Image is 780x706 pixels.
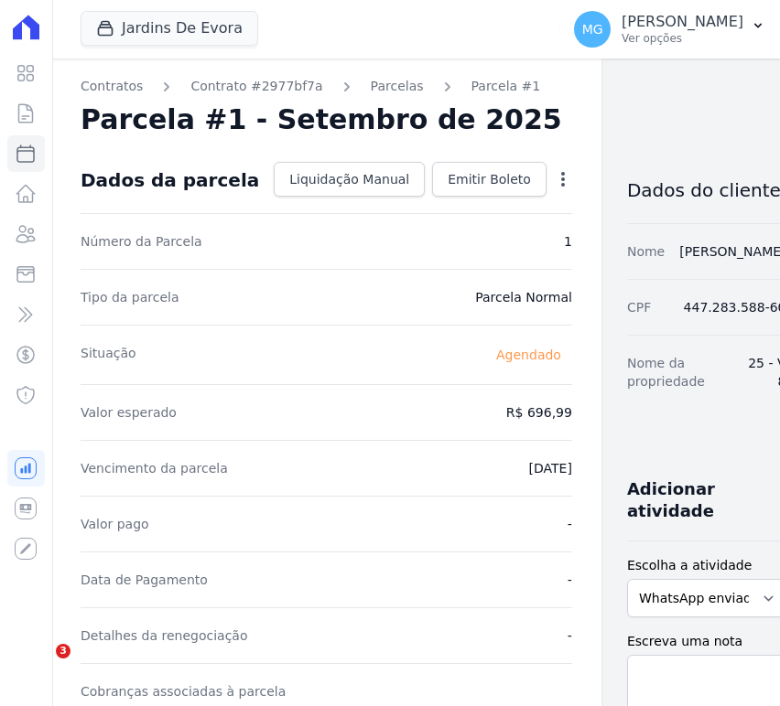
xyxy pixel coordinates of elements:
[622,13,743,31] p: [PERSON_NAME]
[81,11,258,46] button: Jardins De Evora
[627,478,772,522] h3: Adicionar atividade
[81,169,259,191] div: Dados da parcela
[81,626,248,645] dt: Detalhes da renegociação
[471,77,541,96] a: Parcela #1
[568,626,572,645] dd: -
[289,170,409,188] span: Liquidação Manual
[506,403,572,422] dd: R$ 696,99
[485,344,572,366] span: Agendado
[81,515,149,533] dt: Valor pago
[81,459,228,477] dt: Vencimento da parcela
[568,571,572,589] dd: -
[371,77,424,96] a: Parcelas
[81,288,179,306] dt: Tipo da parcela
[81,232,202,251] dt: Número da Parcela
[81,571,208,589] dt: Data de Pagamento
[274,162,425,197] a: Liquidação Manual
[81,403,177,422] dt: Valor esperado
[18,644,62,688] iframe: Intercom live chat
[81,103,562,136] h2: Parcela #1 - Setembro de 2025
[559,4,780,55] button: MG [PERSON_NAME] Ver opções
[81,77,143,96] a: Contratos
[564,232,572,251] dd: 1
[81,344,136,366] dt: Situação
[81,682,286,701] dt: Cobranças associadas à parcela
[627,354,733,390] dt: Nome da propriedade
[529,459,572,477] dd: [DATE]
[568,515,572,533] dd: -
[627,298,651,316] dt: CPF
[475,288,572,306] dd: Parcela Normal
[627,242,665,261] dt: Nome
[81,77,572,96] nav: Breadcrumb
[448,170,531,188] span: Emitir Boleto
[622,31,743,46] p: Ver opções
[56,644,70,658] span: 3
[582,23,603,36] span: MG
[190,77,322,96] a: Contrato #2977bf7a
[432,162,547,197] a: Emitir Boleto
